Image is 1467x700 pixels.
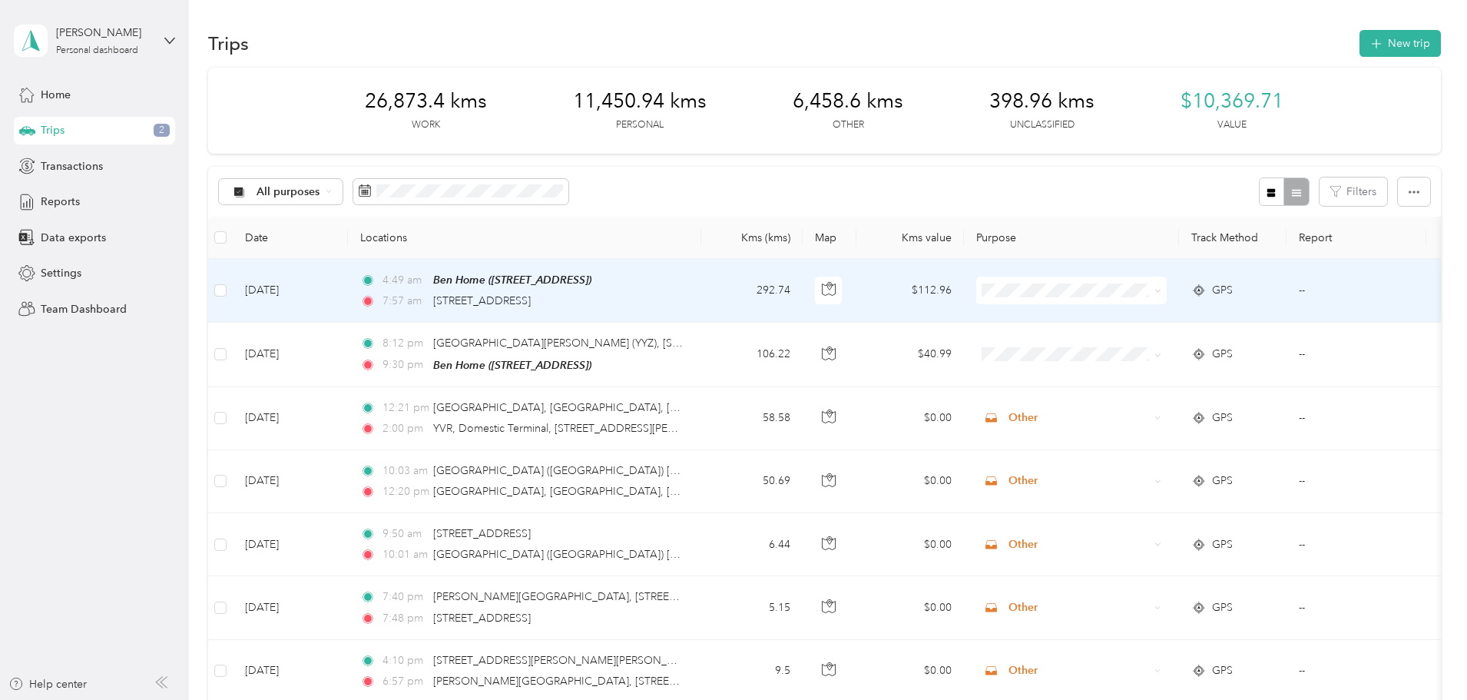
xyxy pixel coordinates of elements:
[382,463,426,479] span: 10:03 am
[701,513,803,576] td: 6.44
[382,400,426,416] span: 12:21 pm
[1212,410,1233,426] span: GPS
[856,513,964,576] td: $0.00
[56,25,152,41] div: [PERSON_NAME]
[856,450,964,513] td: $0.00
[964,217,1179,259] th: Purpose
[382,272,426,289] span: 4:49 am
[793,89,903,114] span: 6,458.6 kms
[1359,30,1441,57] button: New trip
[382,610,426,627] span: 7:48 pm
[41,301,127,317] span: Team Dashboard
[233,387,348,450] td: [DATE]
[41,122,65,138] span: Trips
[382,526,426,542] span: 9:50 am
[382,293,426,310] span: 7:57 am
[1212,536,1233,553] span: GPS
[41,194,80,210] span: Reports
[573,89,707,114] span: 11,450.94 kms
[233,323,348,386] td: [DATE]
[382,673,426,690] span: 6:57 pm
[1008,473,1149,489] span: Other
[1008,536,1149,553] span: Other
[433,654,701,667] span: [STREET_ADDRESS][PERSON_NAME][PERSON_NAME]
[233,576,348,639] td: [DATE]
[433,548,1174,561] span: [GEOGRAPHIC_DATA] ([GEOGRAPHIC_DATA]) [GEOGRAPHIC_DATA], [GEOGRAPHIC_DATA], [GEOGRAPHIC_DATA] V0N...
[1287,576,1426,639] td: --
[348,217,701,259] th: Locations
[433,527,531,540] span: [STREET_ADDRESS]
[856,323,964,386] td: $40.99
[41,87,71,103] span: Home
[257,187,320,197] span: All purposes
[433,485,941,498] span: [GEOGRAPHIC_DATA], [GEOGRAPHIC_DATA], [GEOGRAPHIC_DATA] V0N 0B8, [GEOGRAPHIC_DATA]
[616,118,664,132] p: Personal
[433,422,737,435] span: YVR, Domestic Terminal, [STREET_ADDRESS][PERSON_NAME]
[1381,614,1467,700] iframe: Everlance-gr Chat Button Frame
[1212,282,1233,299] span: GPS
[233,259,348,323] td: [DATE]
[803,217,856,259] th: Map
[1010,118,1075,132] p: Unclassified
[233,450,348,513] td: [DATE]
[433,294,531,307] span: [STREET_ADDRESS]
[856,576,964,639] td: $0.00
[1008,410,1149,426] span: Other
[233,513,348,576] td: [DATE]
[833,118,864,132] p: Other
[433,590,818,603] span: [PERSON_NAME][GEOGRAPHIC_DATA], [STREET_ADDRESS][PERSON_NAME]
[233,217,348,259] th: Date
[1212,346,1233,363] span: GPS
[701,576,803,639] td: 5.15
[1287,259,1426,323] td: --
[701,323,803,386] td: 106.22
[856,259,964,323] td: $112.96
[382,420,426,437] span: 2:00 pm
[1320,177,1387,206] button: Filters
[41,230,106,246] span: Data exports
[1217,118,1247,132] p: Value
[1008,599,1149,616] span: Other
[856,217,964,259] th: Kms value
[701,387,803,450] td: 58.58
[701,450,803,513] td: 50.69
[365,89,487,114] span: 26,873.4 kms
[433,274,591,286] span: Ben Home ([STREET_ADDRESS])
[412,118,440,132] p: Work
[1212,662,1233,679] span: GPS
[1008,662,1149,679] span: Other
[1287,387,1426,450] td: --
[701,259,803,323] td: 292.74
[433,675,818,688] span: [PERSON_NAME][GEOGRAPHIC_DATA], [STREET_ADDRESS][PERSON_NAME]
[1181,89,1283,114] span: $10,369.71
[1287,217,1426,259] th: Report
[382,483,426,500] span: 12:20 pm
[1179,217,1287,259] th: Track Method
[1212,473,1233,489] span: GPS
[433,401,941,414] span: [GEOGRAPHIC_DATA], [GEOGRAPHIC_DATA], [GEOGRAPHIC_DATA] V0N 0B8, [GEOGRAPHIC_DATA]
[382,335,426,352] span: 8:12 pm
[856,387,964,450] td: $0.00
[701,217,803,259] th: Kms (kms)
[382,652,426,669] span: 4:10 pm
[433,359,591,371] span: Ben Home ([STREET_ADDRESS])
[208,35,249,51] h1: Trips
[433,464,1174,477] span: [GEOGRAPHIC_DATA] ([GEOGRAPHIC_DATA]) [GEOGRAPHIC_DATA], [GEOGRAPHIC_DATA], [GEOGRAPHIC_DATA] V0N...
[433,612,531,625] span: [STREET_ADDRESS]
[41,265,81,281] span: Settings
[382,589,426,605] span: 7:40 pm
[8,676,87,692] button: Help center
[1212,599,1233,616] span: GPS
[433,337,760,350] span: [GEOGRAPHIC_DATA][PERSON_NAME] (YYZ), [STREET_ADDRESS]
[1287,513,1426,576] td: --
[382,357,426,373] span: 9:30 pm
[56,46,138,55] div: Personal dashboard
[382,546,426,563] span: 10:01 am
[989,89,1094,114] span: 398.96 kms
[154,124,170,138] span: 2
[41,158,103,174] span: Transactions
[1287,450,1426,513] td: --
[1287,323,1426,386] td: --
